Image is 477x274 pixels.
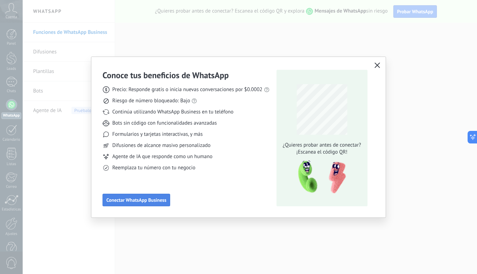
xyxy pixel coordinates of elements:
span: Precio: Responde gratis o inicia nuevas conversaciones por $0.0002 [112,86,263,93]
span: ¡Escanea el código QR! [281,149,363,156]
button: Conectar WhatsApp Business [103,194,170,206]
span: Riesgo de número bloqueado: Bajo [112,97,190,104]
span: Difusiones de alcance masivo personalizado [112,142,211,149]
span: ¿Quieres probar antes de conectar? [281,142,363,149]
img: qr-pic-1x.png [292,158,347,196]
span: Reemplaza tu número con tu negocio [112,164,195,171]
h3: Conoce tus beneficios de WhatsApp [103,70,229,81]
span: Bots sin código con funcionalidades avanzadas [112,120,217,127]
span: Agente de IA que responde como un humano [112,153,212,160]
span: Conectar WhatsApp Business [106,198,166,202]
span: Continúa utilizando WhatsApp Business en tu teléfono [112,109,233,116]
span: Formularios y tarjetas interactivas, y más [112,131,203,138]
